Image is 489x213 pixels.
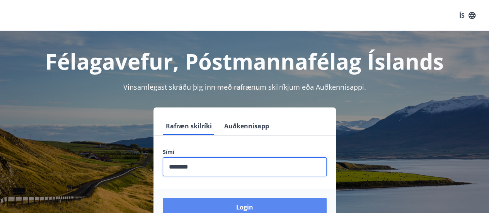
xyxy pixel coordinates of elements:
[9,46,480,76] h1: Félagavefur, Póstmannafélag Íslands
[123,82,366,92] span: Vinsamlegast skráðu þig inn með rafrænum skilríkjum eða Auðkennisappi.
[455,9,480,22] button: ÍS
[163,148,327,156] label: Sími
[163,117,215,135] button: Rafræn skilríki
[221,117,272,135] button: Auðkennisapp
